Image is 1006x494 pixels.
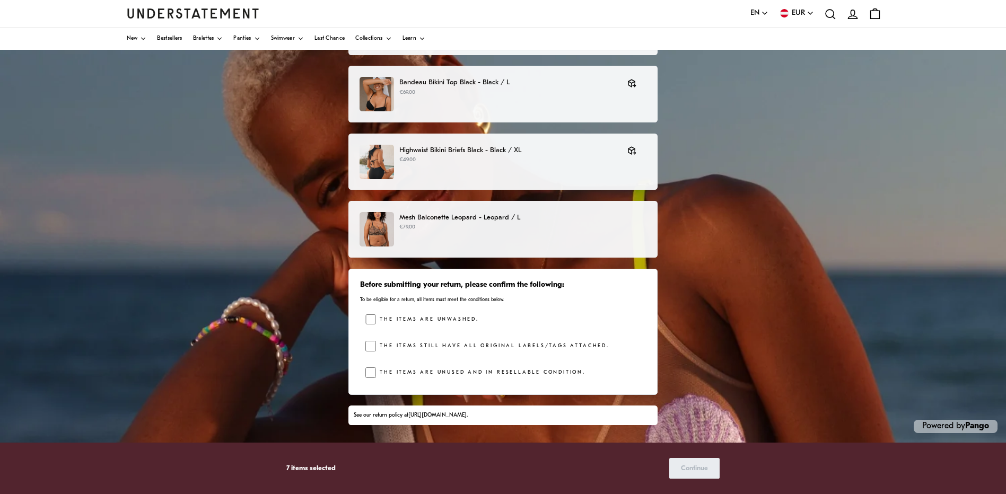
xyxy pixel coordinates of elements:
span: Collections [355,36,382,41]
a: Understatement Homepage [127,8,259,18]
p: Highwaist Bikini Briefs Black - Black / XL [399,145,617,156]
label: The items are unused and in resellable condition. [376,367,585,378]
button: EUR [779,7,814,19]
p: €69.00 [399,89,617,97]
span: Learn [403,36,417,41]
p: €49.00 [399,156,617,164]
span: Bestsellers [157,36,182,41]
span: Bralettes [193,36,214,41]
button: EN [750,7,768,19]
span: Panties [233,36,251,41]
a: Collections [355,28,391,50]
a: [URL][DOMAIN_NAME] [408,412,467,418]
span: New [127,36,138,41]
p: Powered by [914,420,998,433]
p: Mesh Balconette Leopard - Leopard / L [399,212,646,223]
img: BLHS-BRA-106-M-black_2_0ae1010f-fece-4d0f-be74-d2b58ed1f236.jpg [360,77,394,111]
a: Bralettes [193,28,223,50]
span: Swimwear [271,36,295,41]
a: Panties [233,28,260,50]
p: To be eligible for a return, all items must meet the conditions below. [360,296,646,303]
a: Swimwear [271,28,304,50]
span: EUR [792,7,805,19]
div: See our return policy at . [354,411,652,420]
h3: Before submitting your return, please confirm the following: [360,280,646,290]
span: EN [750,7,759,19]
label: The items still have all original labels/tags attached. [376,341,609,351]
span: Last Chance [314,36,345,41]
p: €79.00 [399,223,646,232]
a: New [127,28,147,50]
a: Learn [403,28,426,50]
a: Bestsellers [157,28,182,50]
a: Pango [965,422,989,430]
a: Last Chance [314,28,345,50]
img: LEOM-BRA-017-446.jpg [360,212,394,246]
label: The items are unwashed. [376,314,479,325]
img: BLHS-HIW-107-M-black.jpg [360,145,394,179]
p: Bandeau Bikini Top Black - Black / L [399,77,617,88]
